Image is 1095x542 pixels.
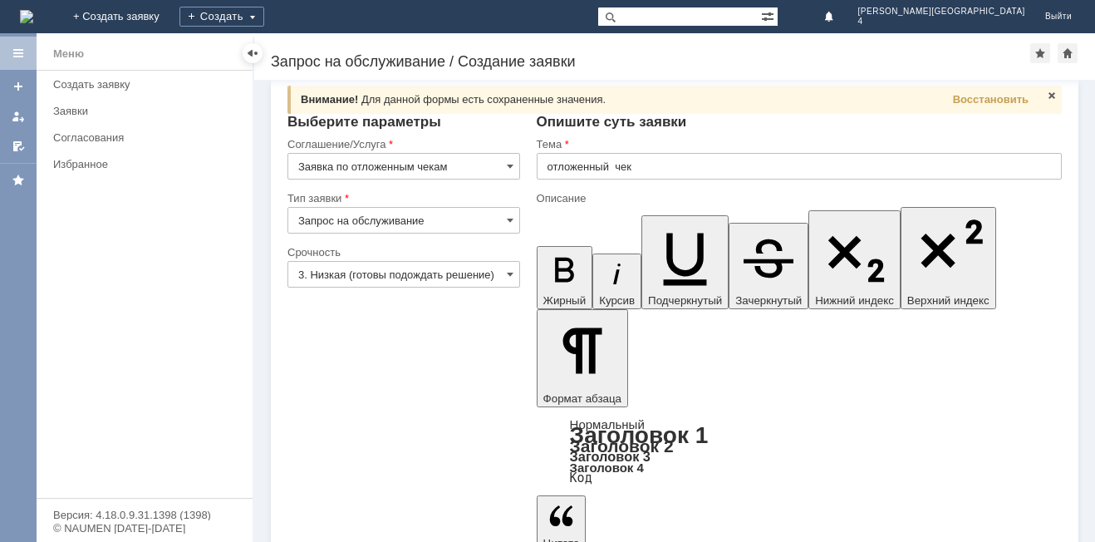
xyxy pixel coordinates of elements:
[179,7,264,27] div: Создать
[1030,43,1050,63] div: Добавить в избранное
[5,73,32,100] a: Создать заявку
[47,125,249,150] a: Согласования
[1045,89,1058,102] span: Закрыть
[570,422,709,448] a: Заголовок 1
[537,139,1058,150] div: Тема
[47,71,249,97] a: Создать заявку
[271,53,1030,70] div: Запрос на обслуживание / Создание заявки
[20,10,33,23] a: Перейти на домашнюю страницу
[815,294,894,307] span: Нижний индекс
[53,44,84,64] div: Меню
[20,10,33,23] img: logo
[287,247,517,258] div: Срочность
[858,7,1025,17] span: [PERSON_NAME][GEOGRAPHIC_DATA]
[761,7,778,23] span: Расширенный поиск
[543,392,621,405] span: Формат абзаца
[7,7,243,20] div: прошу отложить отложенный чек
[47,98,249,124] a: Заявки
[537,419,1062,484] div: Формат абзаца
[53,158,224,170] div: Избранное
[953,93,1029,106] span: Восстановить
[301,93,358,106] span: Внимание!
[570,417,645,431] a: Нормальный
[5,103,32,130] a: Мои заявки
[537,114,687,130] span: Опишите суть заявки
[648,294,722,307] span: Подчеркнутый
[735,294,802,307] span: Зачеркнутый
[858,17,1025,27] span: 4
[641,215,729,309] button: Подчеркнутый
[53,131,243,144] div: Согласования
[537,193,1058,204] div: Описание
[729,223,808,309] button: Зачеркнутый
[5,133,32,160] a: Мои согласования
[287,114,441,130] span: Выберите параметры
[287,139,517,150] div: Соглашение/Услуга
[543,294,587,307] span: Жирный
[570,461,644,475] a: Заголовок 4
[361,93,606,106] span: Для данной формы есть сохраненные значения.
[901,207,996,309] button: Верхний индекс
[808,210,901,309] button: Нижний индекс
[570,471,592,485] a: Код
[53,78,243,91] div: Создать заявку
[287,193,517,204] div: Тип заявки
[907,294,989,307] span: Верхний индекс
[53,105,243,117] div: Заявки
[53,510,236,520] div: Версия: 4.18.0.9.31.1398 (1398)
[592,254,641,309] button: Курсив
[537,246,593,309] button: Жирный
[570,449,651,464] a: Заголовок 3
[1058,43,1078,63] div: Сделать домашней страницей
[599,294,635,307] span: Курсив
[537,309,628,407] button: Формат абзаца
[570,436,674,456] a: Заголовок 2
[53,523,236,534] div: © NAUMEN [DATE]-[DATE]
[243,43,263,63] div: Скрыть меню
